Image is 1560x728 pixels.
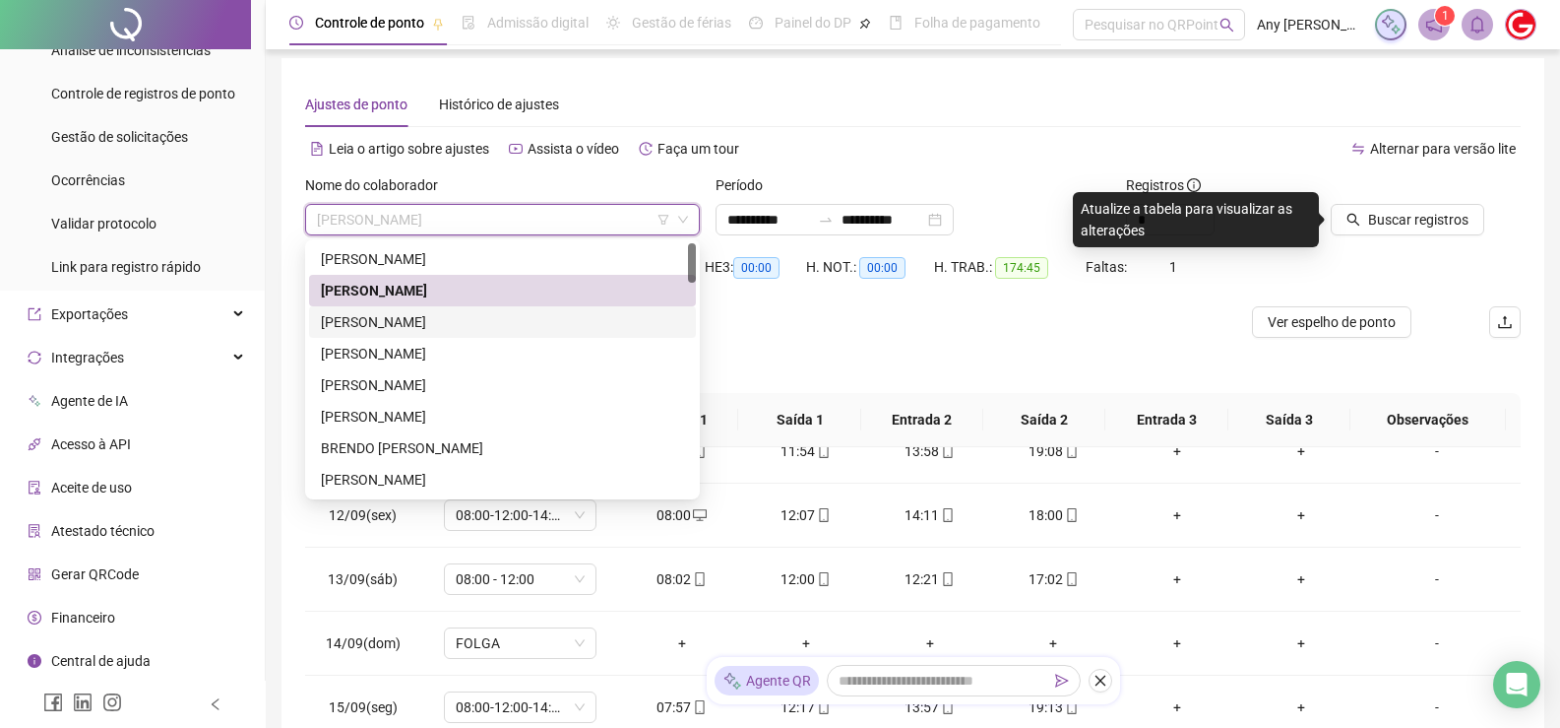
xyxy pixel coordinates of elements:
span: Integrações [51,350,124,365]
span: mobile [1063,572,1079,586]
span: Análise de inconsistências [51,42,211,58]
span: Buscar registros [1368,209,1468,231]
div: + [1131,504,1223,526]
th: Observações [1350,393,1506,447]
span: desktop [691,508,707,522]
span: mobile [815,700,831,714]
span: instagram [102,693,122,712]
span: mobile [939,444,955,458]
button: Buscar registros [1331,204,1484,235]
span: Atestado técnico [51,523,155,539]
div: 17:02 [1007,568,1099,590]
span: mobile [815,508,831,522]
span: youtube [509,142,523,156]
span: notification [1425,16,1443,33]
span: mobile [939,700,955,714]
span: linkedin [73,693,93,712]
div: + [1007,632,1099,654]
span: Ver espelho de ponto [1268,311,1396,333]
span: Painel do DP [775,15,851,31]
div: + [1255,632,1347,654]
label: Período [716,174,776,196]
span: Observações [1366,409,1490,430]
span: left [209,697,222,711]
span: mobile [1063,508,1079,522]
div: ANDREW HARRISON DA SILVA BRITO [309,306,696,338]
span: 174:45 [995,257,1048,279]
div: H. TRAB.: [934,256,1086,279]
div: [PERSON_NAME] [321,248,684,270]
span: sync [28,351,41,364]
span: mobile [815,572,831,586]
span: history [639,142,653,156]
span: Histórico de ajustes [439,97,559,112]
span: 15/09(seg) [329,699,398,715]
div: Open Intercom Messenger [1493,661,1540,708]
span: dashboard [749,16,763,30]
span: mobile [939,572,955,586]
div: + [636,632,728,654]
span: Gestão de solicitações [51,129,188,145]
div: BRUNO DE ANDRADE PEREIRA [309,464,696,496]
th: Saída 3 [1228,393,1350,447]
span: down [677,214,689,226]
button: Ver espelho de ponto [1252,306,1411,338]
span: Assista o vídeo [528,141,619,157]
span: send [1055,674,1069,688]
span: Admissão digital [487,15,589,31]
div: 19:13 [1007,696,1099,718]
div: + [884,632,976,654]
div: + [1255,696,1347,718]
span: info-circle [28,654,41,668]
div: + [760,632,852,654]
div: + [1131,440,1223,462]
div: Atualize a tabela para visualizar as alterações [1073,192,1319,247]
div: 13:58 [884,440,976,462]
span: Registros [1126,174,1201,196]
div: AMANDA DE OLIVEIRA MIRANDA [309,275,696,306]
span: api [28,437,41,451]
div: Agente QR [715,666,819,695]
div: 13:57 [884,696,976,718]
img: sparkle-icon.fc2bf0ac1784a2077858766a79e2daf3.svg [1380,14,1402,35]
span: mobile [815,444,831,458]
div: + [1131,696,1223,718]
span: Central de ajuda [51,653,151,669]
span: Alternar para versão lite [1370,141,1516,157]
div: - [1379,632,1495,654]
span: search [1219,18,1234,33]
div: ANGEL BRUNO MELO DA COSTA [309,338,696,369]
span: 08:00 - 12:00 [456,564,585,594]
label: Nome do colaborador [305,174,451,196]
span: 1 [1169,259,1177,275]
span: Faltas: [1086,259,1130,275]
span: book [889,16,903,30]
span: Any [PERSON_NAME] [1257,14,1363,35]
div: ALESSANDRO LUCAS LIMA DA SILVA [309,243,696,275]
div: + [1131,568,1223,590]
span: Acesso à API [51,436,131,452]
span: swap-right [818,212,834,228]
span: pushpin [859,18,871,30]
th: Entrada 2 [861,393,983,447]
div: BENEDITO TEIXEIRA RODRIGUES [309,401,696,432]
span: file-text [310,142,324,156]
span: Validar protocolo [51,216,156,232]
span: 14/09(dom) [326,635,401,651]
div: - [1379,568,1495,590]
span: to [818,212,834,228]
span: Link para registro rápido [51,259,201,275]
div: 07:57 [636,696,728,718]
span: Ajustes de ponto [305,97,407,112]
span: audit [28,481,41,495]
img: 64933 [1506,10,1535,39]
div: 08:02 [636,568,728,590]
span: Leia o artigo sobre ajustes [329,141,489,157]
span: filter [657,214,669,226]
div: [PERSON_NAME] [321,469,684,491]
span: Controle de ponto [315,15,424,31]
span: Controle de registros de ponto [51,86,235,101]
span: 00:00 [859,257,905,279]
span: close [1093,674,1107,688]
th: Saída 1 [738,393,860,447]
